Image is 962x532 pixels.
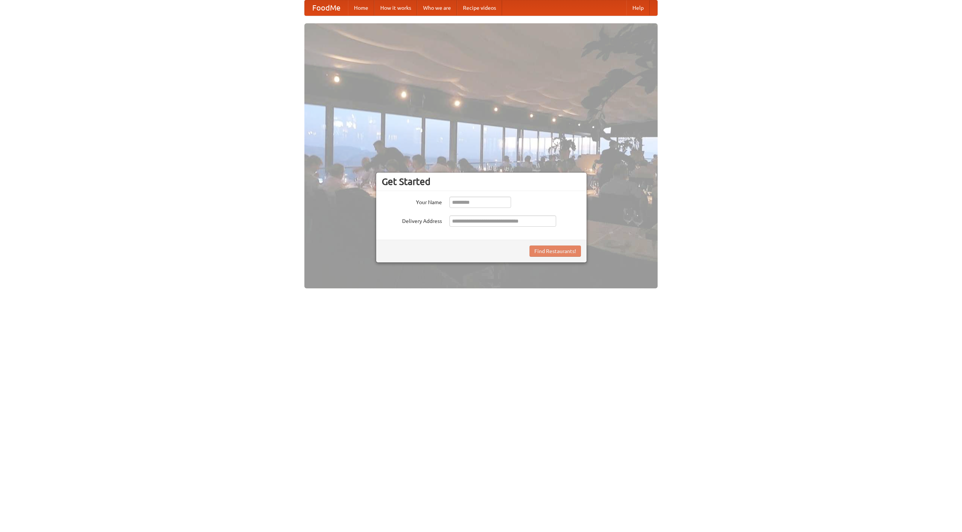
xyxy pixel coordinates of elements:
label: Delivery Address [382,215,442,225]
h3: Get Started [382,176,581,187]
a: Help [626,0,650,15]
button: Find Restaurants! [529,246,581,257]
a: Home [348,0,374,15]
a: Recipe videos [457,0,502,15]
a: FoodMe [305,0,348,15]
a: How it works [374,0,417,15]
label: Your Name [382,197,442,206]
a: Who we are [417,0,457,15]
